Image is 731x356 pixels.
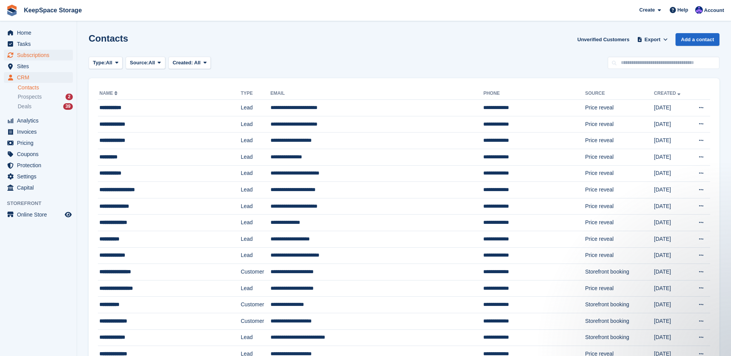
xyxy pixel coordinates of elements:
td: Customer [241,264,271,280]
td: [DATE] [654,165,690,182]
a: menu [4,149,73,160]
td: [DATE] [654,280,690,297]
a: Deals 39 [18,102,73,111]
span: Type: [93,59,106,67]
span: Online Store [17,209,63,220]
div: 39 [63,103,73,110]
td: Price reveal [585,165,654,182]
a: menu [4,138,73,148]
a: menu [4,182,73,193]
td: [DATE] [654,198,690,215]
button: Source: All [126,57,165,69]
td: Price reveal [585,280,654,297]
a: menu [4,209,73,220]
span: Source: [130,59,148,67]
td: Price reveal [585,149,654,165]
td: [DATE] [654,215,690,231]
td: Lead [241,198,271,215]
a: KeepSpace Storage [21,4,85,17]
td: Lead [241,100,271,116]
td: Lead [241,280,271,297]
th: Email [271,87,484,100]
td: Lead [241,329,271,346]
td: Price reveal [585,215,654,231]
span: Created: [173,60,193,65]
th: Source [585,87,654,100]
h1: Contacts [89,33,128,44]
td: [DATE] [654,133,690,149]
td: [DATE] [654,231,690,247]
a: Created [654,91,682,96]
a: menu [4,72,73,83]
td: Storefront booking [585,313,654,329]
td: Price reveal [585,198,654,215]
span: Sites [17,61,63,72]
span: Account [704,7,724,14]
span: Coupons [17,149,63,160]
button: Type: All [89,57,123,69]
td: Price reveal [585,247,654,264]
td: Customer [241,313,271,329]
a: Unverified Customers [574,33,632,46]
span: Deals [18,103,32,110]
td: Lead [241,247,271,264]
img: stora-icon-8386f47178a22dfd0bd8f6a31ec36ba5ce8667c1dd55bd0f319d3a0aa187defe.svg [6,5,18,16]
span: Invoices [17,126,63,137]
td: [DATE] [654,313,690,329]
span: Prospects [18,93,42,101]
a: menu [4,126,73,137]
td: Storefront booking [585,329,654,346]
span: Help [677,6,688,14]
td: [DATE] [654,182,690,198]
span: Export [645,36,660,44]
td: Lead [241,133,271,149]
span: Pricing [17,138,63,148]
td: Lead [241,215,271,231]
span: Subscriptions [17,50,63,60]
td: Lead [241,165,271,182]
span: All [194,60,201,65]
span: All [149,59,155,67]
td: Price reveal [585,231,654,247]
span: Protection [17,160,63,171]
td: Price reveal [585,182,654,198]
button: Created: All [168,57,211,69]
th: Phone [483,87,585,100]
span: Capital [17,182,63,193]
a: Prospects 2 [18,93,73,101]
td: Price reveal [585,116,654,133]
a: menu [4,61,73,72]
td: Storefront booking [585,297,654,313]
span: Home [17,27,63,38]
button: Export [635,33,669,46]
td: Lead [241,182,271,198]
a: menu [4,171,73,182]
a: menu [4,160,73,171]
span: Analytics [17,115,63,126]
td: Price reveal [585,133,654,149]
td: [DATE] [654,297,690,313]
td: [DATE] [654,264,690,280]
td: [DATE] [654,116,690,133]
td: Lead [241,116,271,133]
a: Contacts [18,84,73,91]
span: Settings [17,171,63,182]
span: Tasks [17,39,63,49]
th: Type [241,87,271,100]
td: [DATE] [654,100,690,116]
a: menu [4,39,73,49]
span: CRM [17,72,63,83]
div: 2 [66,94,73,100]
td: Lead [241,231,271,247]
img: Chloe Clark [695,6,703,14]
span: Create [639,6,655,14]
a: menu [4,50,73,60]
a: menu [4,27,73,38]
td: [DATE] [654,247,690,264]
td: Price reveal [585,100,654,116]
td: [DATE] [654,329,690,346]
span: Storefront [7,200,77,207]
td: Customer [241,297,271,313]
a: Name [99,91,119,96]
a: Add a contact [676,33,719,46]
